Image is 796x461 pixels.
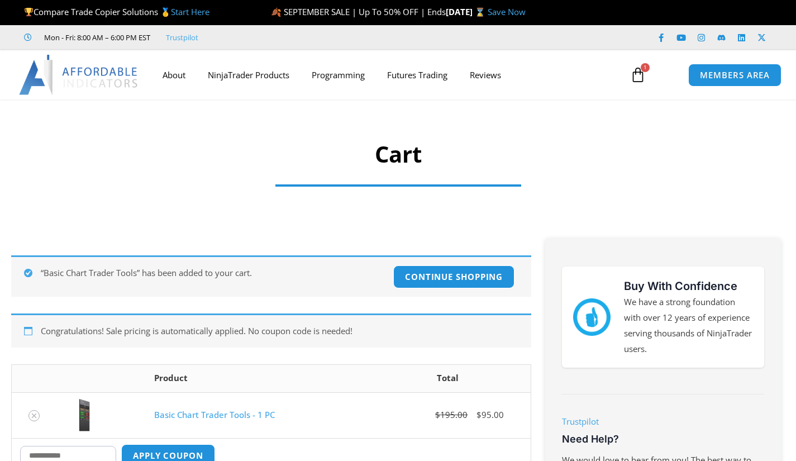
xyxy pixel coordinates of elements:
[562,416,599,427] a: Trustpilot
[65,398,104,432] img: BasicTools | Affordable Indicators – NinjaTrader
[197,62,301,88] a: NinjaTrader Products
[488,6,526,17] a: Save Now
[171,6,209,17] a: Start Here
[435,409,468,420] bdi: 195.00
[562,433,764,445] h3: Need Help?
[688,64,781,87] a: MEMBERS AREA
[28,410,40,421] a: Remove Basic Chart Trader Tools - 1 PC from cart
[624,294,753,357] p: We have a strong foundation with over 12 years of experience serving thousands of NinjaTrader users.
[166,31,198,44] a: Trustpilot
[446,6,488,17] strong: [DATE] ⌛
[25,8,33,16] img: 🏆
[41,31,150,44] span: Mon - Fri: 8:00 AM – 6:00 PM EST
[264,139,532,170] h1: Cart
[11,313,531,348] div: Congratulations! Sale pricing is automatically applied. No coupon code is needed!
[376,62,459,88] a: Futures Trading
[19,55,139,95] img: LogoAI | Affordable Indicators – NinjaTrader
[476,409,482,420] span: $
[641,63,650,72] span: 1
[11,255,531,297] div: “Basic Chart Trader Tools” has been added to your cart.
[154,409,275,420] a: Basic Chart Trader Tools - 1 PC
[573,298,611,336] img: mark thumbs good 43913 | Affordable Indicators – NinjaTrader
[146,365,365,392] th: Product
[613,59,662,91] a: 1
[476,409,504,420] bdi: 95.00
[151,62,621,88] nav: Menu
[24,6,209,17] span: Compare Trade Copier Solutions 🥇
[151,62,197,88] a: About
[365,365,531,392] th: Total
[435,409,440,420] span: $
[301,62,376,88] a: Programming
[624,278,753,294] h3: Buy With Confidence
[459,62,512,88] a: Reviews
[271,6,446,17] span: 🍂 SEPTEMBER SALE | Up To 50% OFF | Ends
[700,71,770,79] span: MEMBERS AREA
[393,265,514,288] a: Continue shopping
